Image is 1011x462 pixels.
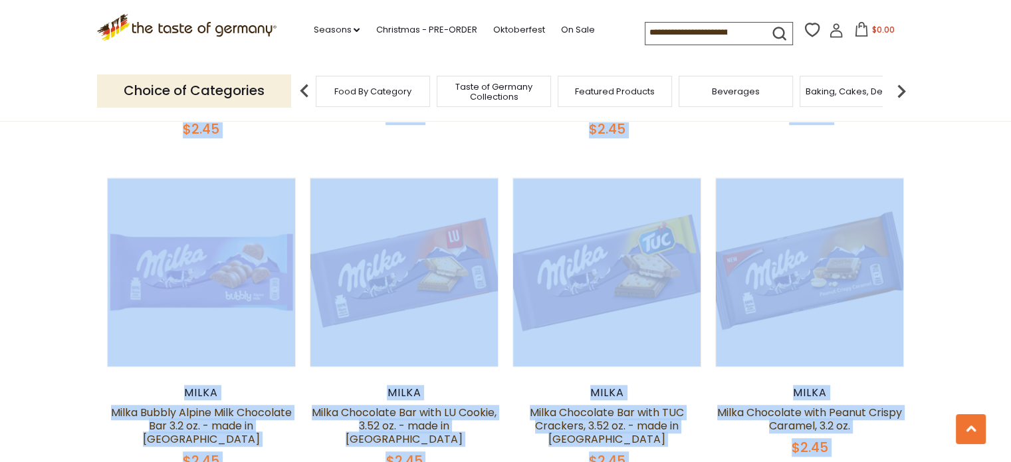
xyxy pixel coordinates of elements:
div: Milka [107,386,296,400]
span: $2.45 [589,120,625,138]
a: Oktoberfest [493,23,544,37]
button: $0.00 [846,22,903,42]
a: Christmas - PRE-ORDER [376,23,477,37]
img: next arrow [888,78,915,104]
img: Milka [716,178,904,366]
span: $0.00 [871,24,894,35]
a: On Sale [560,23,594,37]
a: Seasons [313,23,360,37]
a: Baking, Cakes, Desserts [806,86,909,96]
a: Featured Products [575,86,655,96]
a: Food By Category [334,86,411,96]
img: Milka [513,178,701,366]
p: Choice of Categories [97,74,291,107]
a: Milka Chocolate Bar with TUC Crackers, 3.52 oz. - made in [GEOGRAPHIC_DATA] [530,405,684,447]
span: $2.45 [183,120,219,138]
a: Taste of Germany Collections [441,82,547,102]
div: Milka [715,386,905,400]
a: Milka Bubbly Alpine Milk Chocolate Bar 3.2 oz. - made in [GEOGRAPHIC_DATA] [111,405,292,447]
img: Milka [310,178,499,366]
div: Milka [310,386,499,400]
div: Milka [512,386,702,400]
a: Milka Chocolate with Peanut Crispy Caramel, 3.2 oz. [717,405,902,433]
a: Beverages [712,86,760,96]
img: previous arrow [291,78,318,104]
span: $2.45 [792,438,828,457]
a: Milka Chocolate Bar with LU Cookie, 3.52 oz. - made in [GEOGRAPHIC_DATA] [312,405,497,447]
img: Milka [108,178,296,366]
